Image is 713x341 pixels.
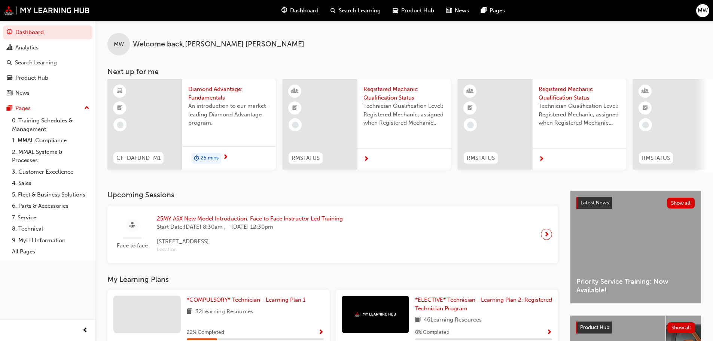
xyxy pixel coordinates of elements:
button: MW [696,4,709,17]
span: Face to face [113,241,151,250]
a: 2. MMAL Systems & Processes [9,146,92,166]
a: *COMPULSORY* Technician - Learning Plan 1 [187,296,308,304]
span: Registered Mechanic Qualification Status [363,85,445,102]
span: learningRecordVerb_NONE-icon [467,122,474,128]
a: Dashboard [3,25,92,39]
span: book-icon [187,307,192,317]
a: guage-iconDashboard [275,3,324,18]
span: sessionType_FACE_TO_FACE-icon [130,221,135,230]
h3: My Learning Plans [107,275,558,284]
a: news-iconNews [440,3,475,18]
button: Pages [3,101,92,115]
span: learningResourceType_INSTRUCTOR_LED-icon [292,86,298,96]
span: next-icon [539,156,544,163]
a: Product Hub [3,71,92,85]
span: prev-icon [82,326,88,335]
span: Technician Qualification Level: Registered Mechanic, assigned when Registered Mechanic modules ha... [539,102,620,127]
span: Pages [490,6,505,15]
span: 25MY ASX New Model Introduction: Face to Face Instructor Led Training [157,214,343,223]
span: next-icon [223,154,228,161]
span: learningRecordVerb_NONE-icon [117,122,124,128]
a: 4. Sales [9,177,92,189]
span: pages-icon [7,105,12,112]
a: RMSTATUSRegistered Mechanic Qualification StatusTechnician Qualification Level: Registered Mechan... [458,79,626,170]
span: guage-icon [7,29,12,36]
span: duration-icon [194,153,199,163]
span: RMSTATUS [292,154,320,162]
span: pages-icon [481,6,487,15]
a: 9. MyLH Information [9,235,92,246]
a: Search Learning [3,56,92,70]
span: Diamond Advantage: Fundamentals [188,85,270,102]
a: News [3,86,92,100]
div: Pages [15,104,31,113]
div: Search Learning [15,58,57,67]
button: DashboardAnalyticsSearch LearningProduct HubNews [3,24,92,101]
a: Analytics [3,41,92,55]
span: An introduction to our market-leading Diamond Advantage program. [188,102,270,127]
span: learningRecordVerb_NONE-icon [292,122,299,128]
span: Search Learning [339,6,381,15]
span: Product Hub [401,6,434,15]
div: Product Hub [15,74,48,82]
a: 7. Service [9,212,92,223]
span: Product Hub [580,324,609,331]
button: Show Progress [318,328,324,337]
span: RMSTATUS [642,154,670,162]
span: *ELECTIVE* Technician - Learning Plan 2: Registered Technician Program [415,296,552,312]
h3: Next up for me [95,67,713,76]
a: *ELECTIVE* Technician - Learning Plan 2: Registered Technician Program [415,296,552,313]
button: Show all [667,322,695,333]
a: 3. Customer Excellence [9,166,92,178]
a: CF_DAFUND_M1Diamond Advantage: FundamentalsAn introduction to our market-leading Diamond Advantag... [107,79,276,170]
span: next-icon [363,156,369,163]
img: mmal [4,6,90,15]
span: Show Progress [546,329,552,336]
span: Show Progress [318,329,324,336]
span: Technician Qualification Level: Registered Mechanic, assigned when Registered Mechanic modules ha... [363,102,445,127]
div: News [15,89,30,97]
a: 8. Technical [9,223,92,235]
a: All Pages [9,246,92,258]
span: Priority Service Training: Now Available! [576,277,695,294]
img: mmal [355,312,396,317]
span: Location [157,246,343,254]
span: Registered Mechanic Qualification Status [539,85,620,102]
span: *COMPULSORY* Technician - Learning Plan 1 [187,296,305,303]
span: 0 % Completed [415,328,450,337]
span: learningResourceType_INSTRUCTOR_LED-icon [643,86,648,96]
a: 6. Parts & Accessories [9,200,92,212]
a: RMSTATUSRegistered Mechanic Qualification StatusTechnician Qualification Level: Registered Mechan... [283,79,451,170]
span: guage-icon [281,6,287,15]
span: search-icon [330,6,336,15]
button: Show Progress [546,328,552,337]
span: learningRecordVerb_NONE-icon [642,122,649,128]
span: 25 mins [201,154,219,162]
span: CF_DAFUND_M1 [116,154,161,162]
a: Latest NewsShow all [576,197,695,209]
span: Dashboard [290,6,319,15]
a: Product HubShow all [576,322,695,334]
span: chart-icon [7,45,12,51]
h3: Upcoming Sessions [107,191,558,199]
a: pages-iconPages [475,3,511,18]
span: learningResourceType_ELEARNING-icon [117,86,122,96]
span: booktick-icon [643,103,648,113]
span: booktick-icon [467,103,473,113]
a: car-iconProduct Hub [387,3,440,18]
a: Latest NewsShow allPriority Service Training: Now Available! [570,191,701,304]
span: [STREET_ADDRESS] [157,237,343,246]
span: news-icon [7,90,12,97]
span: 32 Learning Resources [195,307,253,317]
span: RMSTATUS [467,154,495,162]
span: booktick-icon [292,103,298,113]
span: learningResourceType_INSTRUCTOR_LED-icon [467,86,473,96]
div: Analytics [15,43,39,52]
a: 0. Training Schedules & Management [9,115,92,135]
span: car-icon [7,75,12,82]
span: Start Date: [DATE] 8:30am , - [DATE] 12:30pm [157,223,343,231]
span: news-icon [446,6,452,15]
span: 46 Learning Resources [424,316,482,325]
